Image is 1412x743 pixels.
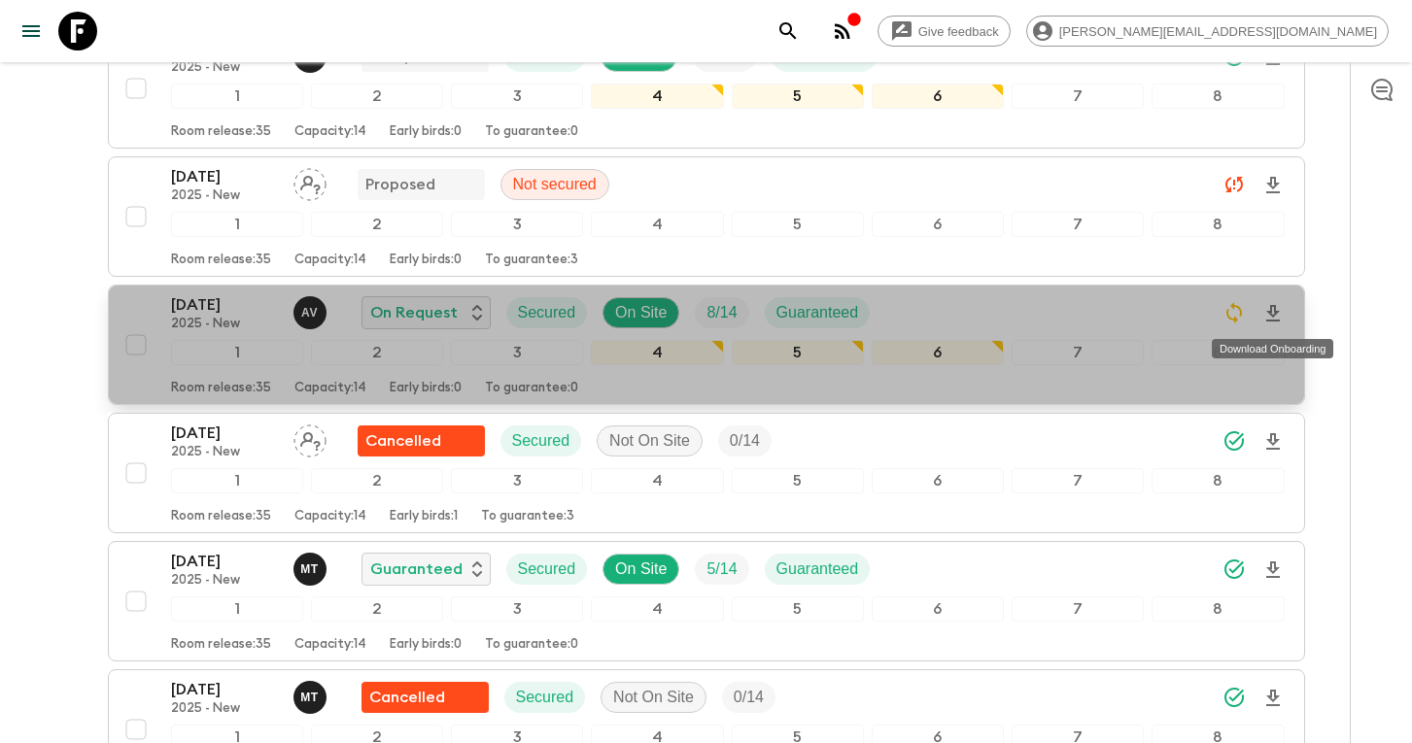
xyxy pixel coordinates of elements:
div: Not secured [500,169,609,200]
div: [PERSON_NAME][EMAIL_ADDRESS][DOMAIN_NAME] [1026,16,1389,47]
div: On Site [603,297,679,328]
div: 4 [591,212,723,237]
p: 2025 - New [171,188,278,204]
div: 1 [171,596,303,622]
div: 3 [451,596,583,622]
span: Matheus Tenorio [293,558,330,574]
p: Room release: 35 [171,381,271,396]
p: Early birds: 1 [390,509,458,524]
p: [DATE] [171,165,278,188]
button: [DATE]2025 - NewAssign pack leaderProposedNot secured12345678Room release:35Capacity:14Early bird... [108,156,1305,277]
p: To guarantee: 3 [485,253,578,268]
p: Not secured [513,173,597,196]
div: 6 [872,84,1004,109]
div: On Site [603,554,679,585]
div: 6 [872,468,1004,493]
div: 4 [591,596,723,622]
p: To guarantee: 0 [485,637,578,653]
p: 0 / 14 [734,686,764,709]
div: Download Onboarding [1212,339,1333,358]
div: 7 [1012,340,1144,365]
div: Flash Pack cancellation [358,425,485,456]
svg: Download Onboarding [1261,687,1285,710]
div: 4 [591,340,723,365]
p: Capacity: 14 [294,124,366,140]
p: Guaranteed [370,557,463,581]
span: Assign pack leader [293,430,327,446]
svg: Download Onboarding [1261,302,1285,325]
p: Secured [518,557,576,581]
span: Andre Van Berg [293,302,330,318]
svg: Unable to sync - Check prices and secured [1223,173,1246,196]
div: Secured [506,297,588,328]
div: 7 [1012,468,1144,493]
p: Early birds: 0 [390,124,462,140]
p: Room release: 35 [171,253,271,268]
button: AV [293,296,330,329]
p: Room release: 35 [171,509,271,524]
div: 3 [451,84,583,109]
p: [DATE] [171,678,278,701]
p: Guaranteed [776,557,859,581]
div: Trip Fill [695,297,748,328]
button: MT [293,681,330,714]
p: Secured [516,686,574,709]
div: 3 [451,340,583,365]
div: 1 [171,84,303,109]
span: Assign pack leader [293,174,327,189]
div: Trip Fill [718,425,772,456]
div: 2 [311,468,443,493]
p: 2025 - New [171,701,278,717]
p: On Site [615,557,667,581]
div: 1 [171,468,303,493]
p: Not On Site [609,429,690,453]
p: Secured [512,429,570,453]
div: 7 [1012,84,1144,109]
span: Give feedback [908,24,1010,39]
div: 4 [591,468,723,493]
p: M T [300,561,319,577]
p: Early birds: 0 [390,253,462,268]
div: 2 [311,340,443,365]
svg: Download Onboarding [1261,174,1285,197]
p: [DATE] [171,422,278,445]
div: Not On Site [597,425,703,456]
svg: Sync Required - Changes detected [1223,301,1246,324]
button: [DATE]2025 - NewAssign pack leaderFlash Pack cancellationSecuredNot On SiteTrip Fill12345678Room ... [108,413,1305,533]
p: Early birds: 0 [390,381,462,396]
div: 8 [1152,596,1284,622]
div: Trip Fill [722,682,775,713]
p: 2025 - New [171,317,278,332]
div: 4 [591,84,723,109]
div: Secured [500,425,582,456]
div: Flash Pack cancellation [362,682,489,713]
span: Matheus Tenorio [293,687,330,702]
div: 1 [171,212,303,237]
div: 8 [1152,340,1284,365]
div: 5 [732,596,864,622]
button: search adventures [769,12,808,51]
div: 5 [732,84,864,109]
p: Early birds: 0 [390,637,462,653]
p: Capacity: 14 [294,381,366,396]
div: 6 [872,596,1004,622]
p: 5 / 14 [706,557,737,581]
div: 8 [1152,212,1284,237]
p: To guarantee: 0 [485,124,578,140]
div: 5 [732,212,864,237]
div: 8 [1152,468,1284,493]
div: Not On Site [601,682,706,713]
p: Capacity: 14 [294,637,366,653]
p: Capacity: 14 [294,509,366,524]
p: Room release: 35 [171,637,271,653]
svg: Synced Successfully [1223,686,1246,709]
p: M T [300,690,319,705]
p: 2025 - New [171,60,278,76]
div: 8 [1152,84,1284,109]
div: Secured [506,554,588,585]
div: 7 [1012,212,1144,237]
p: [DATE] [171,550,278,573]
span: [PERSON_NAME][EMAIL_ADDRESS][DOMAIN_NAME] [1049,24,1388,39]
p: Room release: 35 [171,124,271,140]
div: 6 [872,340,1004,365]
